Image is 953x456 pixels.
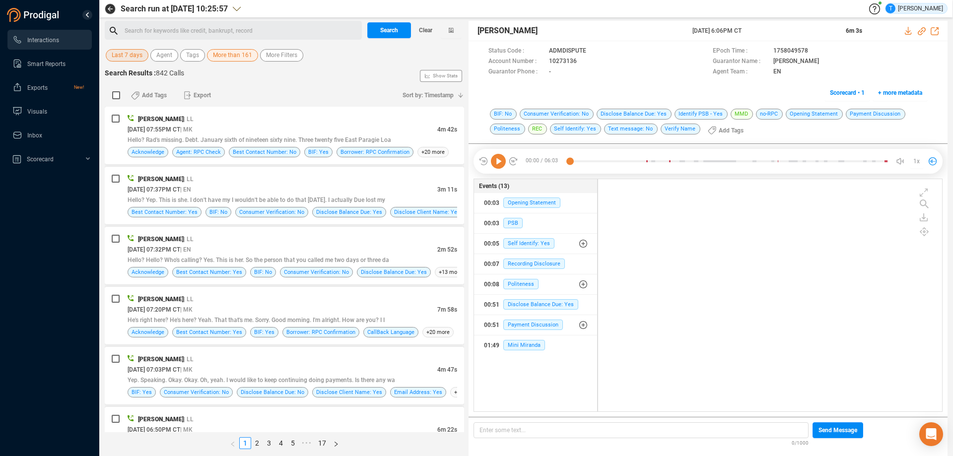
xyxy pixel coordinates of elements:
span: | EN [180,246,191,253]
span: [DATE] 07:37PM CT [128,186,180,193]
button: Agent [150,49,178,62]
span: Borrower: RPC Confirmation [340,147,409,157]
span: Disclose Client Name: Yes [394,207,460,217]
li: Visuals [7,101,92,121]
span: | LL [184,416,194,423]
span: Tags [186,49,199,62]
span: Opening Statement [786,109,843,120]
li: Exports [7,77,92,97]
span: Disclose Balance Due: Yes [361,267,427,277]
a: 5 [287,438,298,449]
span: no-RPC [756,109,783,120]
span: | EN [180,186,191,193]
span: Politeness [503,279,539,289]
span: | LL [184,236,194,243]
li: Smart Reports [7,54,92,73]
span: Text message: No [604,124,658,134]
span: BIF: No [490,109,517,120]
span: Self Identify: Yes [503,238,554,249]
span: Acknowledge [132,327,164,337]
span: Search [380,22,398,38]
button: Send Message [813,422,863,438]
span: More Filters [266,49,297,62]
span: Borrower: RPC Confirmation [286,327,355,337]
button: Add Tags [702,123,749,138]
span: Opening Statement [503,197,560,208]
button: Export [178,87,217,103]
span: Disclose Balance Due: No [241,388,304,397]
span: PSB [503,218,523,228]
a: 3 [264,438,274,449]
span: Self Identify: Yes [550,124,601,134]
span: BIF: Yes [308,147,329,157]
button: Last 7 days [106,49,148,62]
span: 6m 3s [846,27,862,34]
span: BIF: Yes [132,388,152,397]
button: Search [367,22,411,38]
div: 00:07 [484,256,499,272]
span: [PERSON_NAME] [477,25,538,37]
span: MMD [731,109,753,120]
span: REC [528,124,547,134]
li: Interactions [7,30,92,50]
span: Best Contact Number: Yes [132,207,198,217]
span: | LL [184,116,194,123]
span: More than 161 [213,49,252,62]
span: Payment Discussion [846,109,905,120]
a: Interactions [12,30,84,50]
li: 3 [263,437,275,449]
span: Acknowledge [132,267,164,277]
button: More than 161 [207,49,258,62]
div: [PERSON_NAME]| LL[DATE] 07:37PM CT| EN3m 11sHello? Yep. This is she. I don't have my I wouldn't b... [105,167,464,224]
button: 00:05Self Identify: Yes [474,234,598,254]
span: Hello? Yep. This is she. I don't have my I wouldn't be able to do that [DATE]. I actually Due los... [128,196,385,203]
span: Search Results : [105,69,156,77]
span: Agent [156,49,172,62]
span: Verify Name [661,124,700,134]
span: Best Contact Number: No [233,147,296,157]
button: 00:03Opening Statement [474,193,598,213]
button: Sort by: Timestamp [397,87,464,103]
span: 4m 47s [437,366,457,373]
span: Events (13) [479,182,509,191]
span: Guarantor Phone : [488,67,544,77]
a: 2 [252,438,263,449]
span: Search run at [DATE] 10:25:57 [121,3,228,15]
span: 1x [913,153,920,169]
span: + more metadata [878,85,922,101]
span: Scorecard [27,156,54,163]
span: | LL [184,176,194,183]
span: Disclose Client Name: Yes [316,388,382,397]
li: Next Page [330,437,342,449]
li: 17 [315,437,330,449]
div: [PERSON_NAME]| LL[DATE] 07:55PM CT| MK4m 42sHello? Rad's missing. Debt. January sixth of nineteen... [105,107,464,164]
li: Next 5 Pages [299,437,315,449]
span: Consumer Verification: No [520,109,594,120]
span: +13 more [435,267,466,277]
span: Consumer Verification: No [164,388,229,397]
div: [PERSON_NAME]| LL[DATE] 07:20PM CT| MK7m 58sHe's right here? He's here? Yeah. That that's me. Sor... [105,287,464,344]
span: Acknowledge [132,147,164,157]
span: 7m 58s [437,306,457,313]
span: [PERSON_NAME] [138,416,184,423]
div: 01:49 [484,337,499,353]
button: 00:07Recording Disclosure [474,254,598,274]
li: 5 [287,437,299,449]
span: BIF: Yes [254,327,274,337]
span: Disclose Balance Due: Yes [503,299,578,310]
span: Account Number : [488,57,544,67]
span: Consumer Verification: No [239,207,304,217]
li: Previous Page [226,437,239,449]
span: CallBack Language [367,327,414,337]
span: [DATE] 6:06PM CT [692,26,834,35]
button: 1x [910,154,924,168]
span: T [889,3,892,13]
span: 842 Calls [156,69,184,77]
span: Agent Team : [713,67,768,77]
span: Interactions [27,37,59,44]
div: [PERSON_NAME]| LL[DATE] 07:32PM CT| EN2m 52sHello? Hello? Who's calling? Yes. This is her. So the... [105,227,464,284]
li: 4 [275,437,287,449]
span: [DATE] 07:32PM CT [128,246,180,253]
span: | MK [180,426,193,433]
button: + more metadata [873,85,928,101]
